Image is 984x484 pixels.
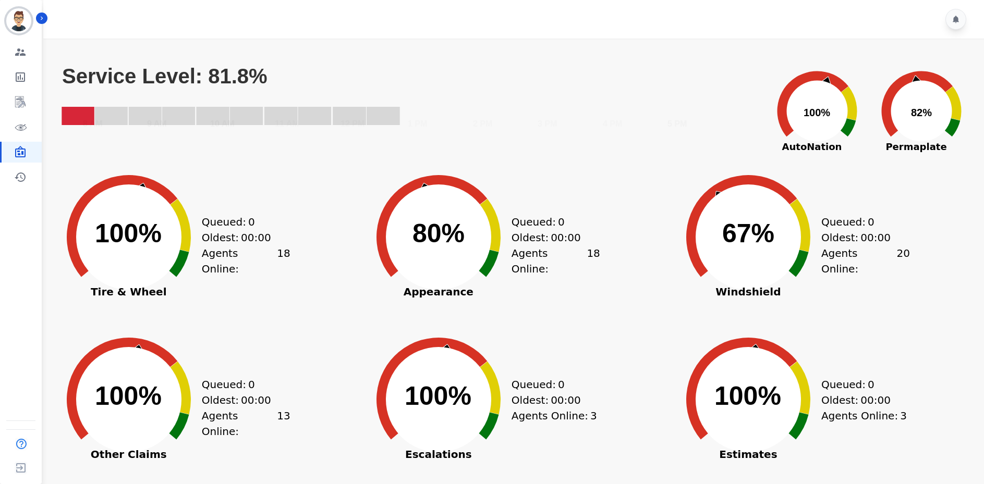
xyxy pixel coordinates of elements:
[202,392,280,408] div: Oldest:
[62,65,268,88] text: Service Level: 81.8%
[512,214,590,230] div: Queued:
[248,377,255,392] span: 0
[412,219,465,248] text: 80%
[538,119,557,128] text: 3 PM
[405,381,471,411] text: 100%
[202,245,290,277] div: Agents Online:
[51,449,207,460] span: Other Claims
[896,245,909,277] span: 20
[147,119,167,128] text: 9 AM
[6,8,31,33] img: Bordered avatar
[804,107,830,118] text: 100%
[202,214,280,230] div: Queued:
[210,119,235,128] text: 10 AM
[667,119,687,128] text: 5 PM
[869,140,963,154] span: Permaplate
[408,119,427,128] text: 1 PM
[821,214,900,230] div: Queued:
[95,381,162,411] text: 100%
[670,287,827,297] span: Windshield
[360,449,517,460] span: Escalations
[551,230,581,245] span: 00:00
[61,64,763,142] svg: Service Level: 81.8%
[512,408,600,424] div: Agents Online:
[821,408,910,424] div: Agents Online:
[765,140,859,154] span: AutoNation
[670,449,827,460] span: Estimates
[95,219,162,248] text: 100%
[241,230,271,245] span: 00:00
[603,119,622,128] text: 4 PM
[512,392,590,408] div: Oldest:
[512,230,590,245] div: Oldest:
[714,381,781,411] text: 100%
[911,107,932,118] text: 82%
[860,230,891,245] span: 00:00
[558,214,565,230] span: 0
[277,245,290,277] span: 18
[590,408,597,424] span: 3
[341,119,365,128] text: 12 PM
[722,219,774,248] text: 67%
[900,408,907,424] span: 3
[360,287,517,297] span: Appearance
[473,119,492,128] text: 2 PM
[83,119,103,128] text: 8 AM
[202,408,290,439] div: Agents Online:
[202,230,280,245] div: Oldest:
[275,119,299,128] text: 11 AM
[821,230,900,245] div: Oldest:
[51,287,207,297] span: Tire & Wheel
[587,245,600,277] span: 18
[868,214,874,230] span: 0
[241,392,271,408] span: 00:00
[868,377,874,392] span: 0
[821,392,900,408] div: Oldest:
[512,377,590,392] div: Queued:
[558,377,565,392] span: 0
[821,245,910,277] div: Agents Online:
[551,392,581,408] span: 00:00
[202,377,280,392] div: Queued:
[821,377,900,392] div: Queued:
[860,392,891,408] span: 00:00
[512,245,600,277] div: Agents Online:
[248,214,255,230] span: 0
[277,408,290,439] span: 13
